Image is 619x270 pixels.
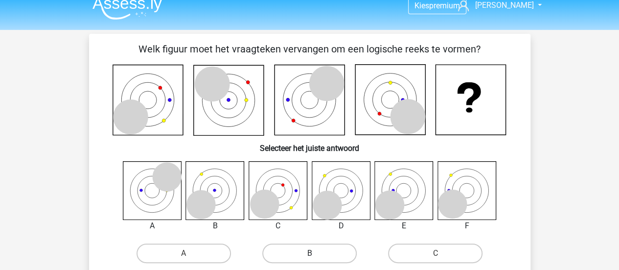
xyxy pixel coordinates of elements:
[178,220,252,232] div: B
[241,220,315,232] div: C
[414,1,429,10] span: Kies
[367,220,441,232] div: E
[105,42,515,56] p: Welk figuur moet het vraagteken vervangen om een logische reeks te vormen?
[475,0,533,10] span: [PERSON_NAME]
[105,136,515,153] h6: Selecteer het juiste antwoord
[388,244,482,263] label: C
[429,1,460,10] span: premium
[304,220,378,232] div: D
[430,220,504,232] div: F
[115,220,189,232] div: A
[137,244,231,263] label: A
[262,244,357,263] label: B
